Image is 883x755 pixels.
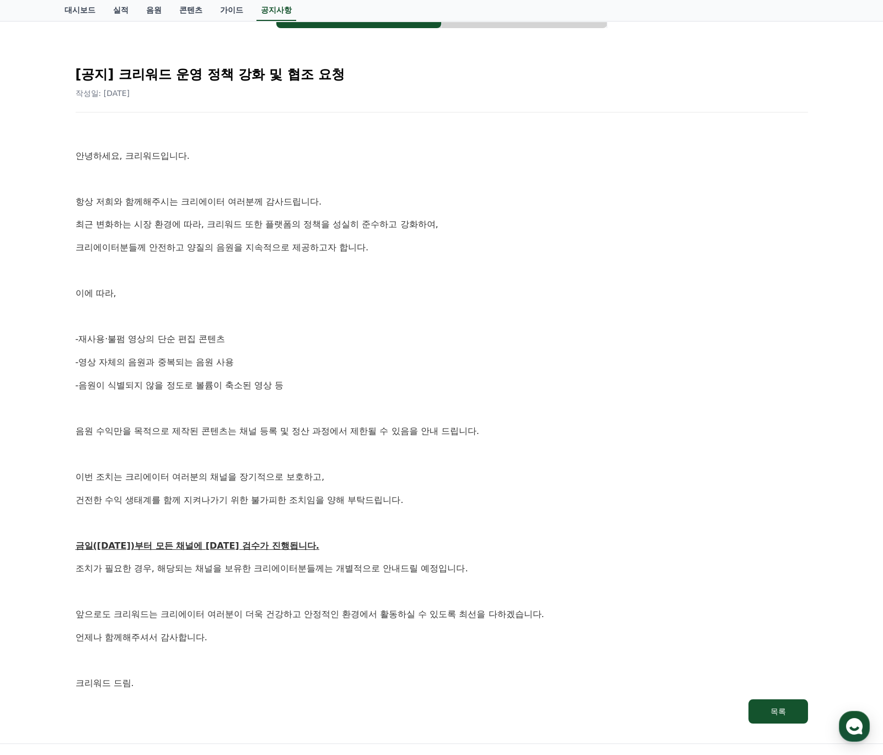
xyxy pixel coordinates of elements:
p: 항상 저희와 함께해주시는 크리에이터 여러분께 감사드립니다. [76,195,808,209]
p: 안녕하세요, 크리워드입니다. [76,149,808,163]
a: 홈 [3,350,73,377]
p: 조치가 필요한 경우, 해당되는 채널을 보유한 크리에이터분들께는 개별적으로 안내드릴 예정입니다. [76,561,808,576]
span: 홈 [35,366,41,375]
p: 이에 따라, [76,286,808,301]
p: -재사용·불펌 영상의 단순 편집 콘텐츠 [76,332,808,346]
u: 금일([DATE])부터 모든 채널에 [DATE] 검수가 진행됩니다. [76,540,319,551]
a: 목록 [76,699,808,724]
p: 크리에이터분들께 안전하고 양질의 음원을 지속적으로 제공하고자 합니다. [76,240,808,255]
div: 목록 [770,706,786,717]
p: -음원이 식별되지 않을 정도로 볼륨이 축소된 영상 등 [76,378,808,393]
p: 언제나 함께해주셔서 감사합니다. [76,630,808,645]
p: 앞으로도 크리워드는 크리에이터 여러분이 더욱 건강하고 안정적인 환경에서 활동하실 수 있도록 최선을 다하겠습니다. [76,607,808,622]
button: 목록 [748,699,808,724]
p: 최근 변화하는 시장 환경에 따라, 크리워드 또한 플랫폼의 정책을 성실히 준수하고 강화하여, [76,217,808,232]
p: 이번 조치는 크리에이터 여러분의 채널을 장기적으로 보호하고, [76,470,808,484]
span: 작성일: [DATE] [76,89,130,98]
p: 크리워드 드림. [76,676,808,690]
span: 대화 [101,367,114,376]
p: 건전한 수익 생태계를 함께 지켜나가기 위한 불가피한 조치임을 양해 부탁드립니다. [76,493,808,507]
p: -영상 자체의 음원과 중복되는 음원 사용 [76,355,808,370]
p: 음원 수익만을 목적으로 제작된 콘텐츠는 채널 등록 및 정산 과정에서 제한될 수 있음을 안내 드립니다. [76,424,808,438]
span: 설정 [170,366,184,375]
a: 설정 [142,350,212,377]
a: 대화 [73,350,142,377]
h2: [공지] 크리워드 운영 정책 강화 및 협조 요청 [76,66,808,83]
